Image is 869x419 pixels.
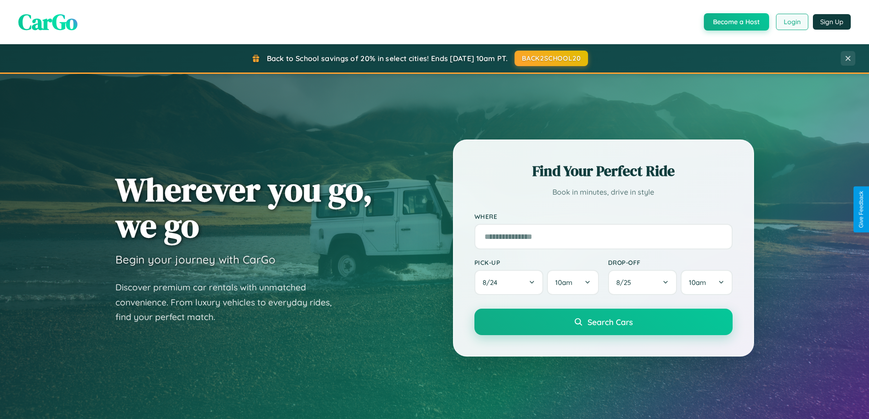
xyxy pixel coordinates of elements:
button: 8/25 [608,270,677,295]
span: 8 / 24 [483,278,502,287]
button: Become a Host [704,13,769,31]
button: Login [776,14,808,30]
span: 8 / 25 [616,278,635,287]
button: Search Cars [474,309,733,335]
button: 8/24 [474,270,544,295]
button: BACK2SCHOOL20 [515,51,588,66]
h2: Find Your Perfect Ride [474,161,733,181]
button: 10am [547,270,598,295]
span: Back to School savings of 20% in select cities! Ends [DATE] 10am PT. [267,54,508,63]
button: 10am [681,270,732,295]
label: Drop-off [608,259,733,266]
h3: Begin your journey with CarGo [115,253,276,266]
span: 10am [555,278,572,287]
span: Search Cars [588,317,633,327]
label: Pick-up [474,259,599,266]
label: Where [474,212,733,220]
button: Sign Up [813,14,851,30]
p: Book in minutes, drive in style [474,186,733,199]
span: 10am [689,278,706,287]
span: CarGo [18,7,78,37]
h1: Wherever you go, we go [115,171,373,243]
p: Discover premium car rentals with unmatched convenience. From luxury vehicles to everyday rides, ... [115,280,343,325]
div: Give Feedback [858,191,864,228]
